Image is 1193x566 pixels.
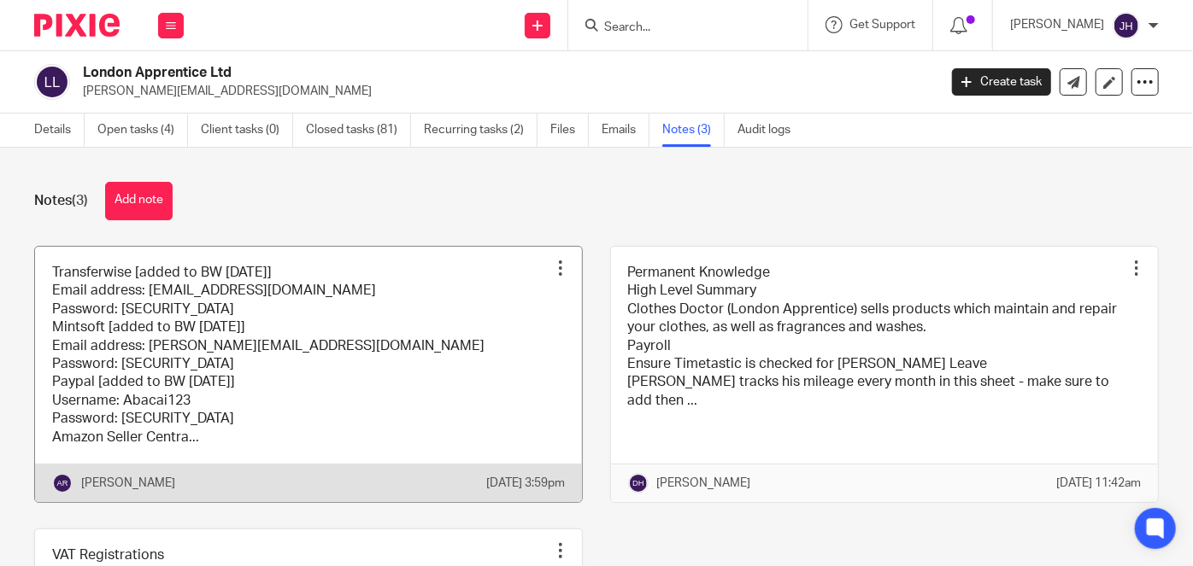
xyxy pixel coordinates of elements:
[849,19,915,31] span: Get Support
[105,182,173,220] button: Add note
[602,20,756,36] input: Search
[97,114,188,147] a: Open tasks (4)
[83,64,758,82] h2: London Apprentice Ltd
[424,114,538,147] a: Recurring tasks (2)
[34,14,120,37] img: Pixie
[738,114,803,147] a: Audit logs
[81,475,175,492] p: [PERSON_NAME]
[201,114,293,147] a: Client tasks (0)
[657,475,751,492] p: [PERSON_NAME]
[34,64,70,100] img: svg%3E
[952,68,1051,96] a: Create task
[628,473,649,493] img: svg%3E
[602,114,649,147] a: Emails
[662,114,725,147] a: Notes (3)
[550,114,589,147] a: Files
[83,83,926,100] p: [PERSON_NAME][EMAIL_ADDRESS][DOMAIN_NAME]
[52,473,73,493] img: svg%3E
[34,114,85,147] a: Details
[1056,475,1141,492] p: [DATE] 11:42am
[72,194,88,207] span: (3)
[34,192,88,210] h1: Notes
[486,475,565,492] p: [DATE] 3:59pm
[306,114,411,147] a: Closed tasks (81)
[1113,12,1140,39] img: svg%3E
[1010,16,1104,33] p: [PERSON_NAME]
